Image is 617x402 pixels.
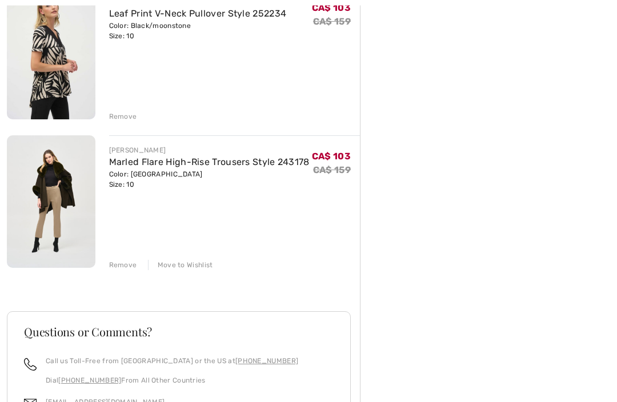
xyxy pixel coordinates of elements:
a: [PHONE_NUMBER] [235,357,298,365]
div: Color: [GEOGRAPHIC_DATA] Size: 10 [109,170,310,190]
div: Color: Black/moonstone Size: 10 [109,21,287,42]
s: CA$ 159 [313,17,351,27]
img: Marled Flare High-Rise Trousers Style 243178 [7,136,95,268]
span: CA$ 103 [312,151,351,162]
div: [PERSON_NAME] [109,146,310,156]
span: CA$ 103 [312,3,351,14]
s: CA$ 159 [313,165,351,176]
div: Move to Wishlist [148,260,213,271]
img: call [24,359,37,371]
p: Call us Toll-Free from [GEOGRAPHIC_DATA] or the US at [46,356,298,367]
h3: Questions or Comments? [24,327,334,338]
a: [PHONE_NUMBER] [58,377,121,385]
p: Dial From All Other Countries [46,376,298,386]
div: Remove [109,112,137,122]
div: Remove [109,260,137,271]
a: Leaf Print V-Neck Pullover Style 252234 [109,9,287,19]
a: Marled Flare High-Rise Trousers Style 243178 [109,157,310,168]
